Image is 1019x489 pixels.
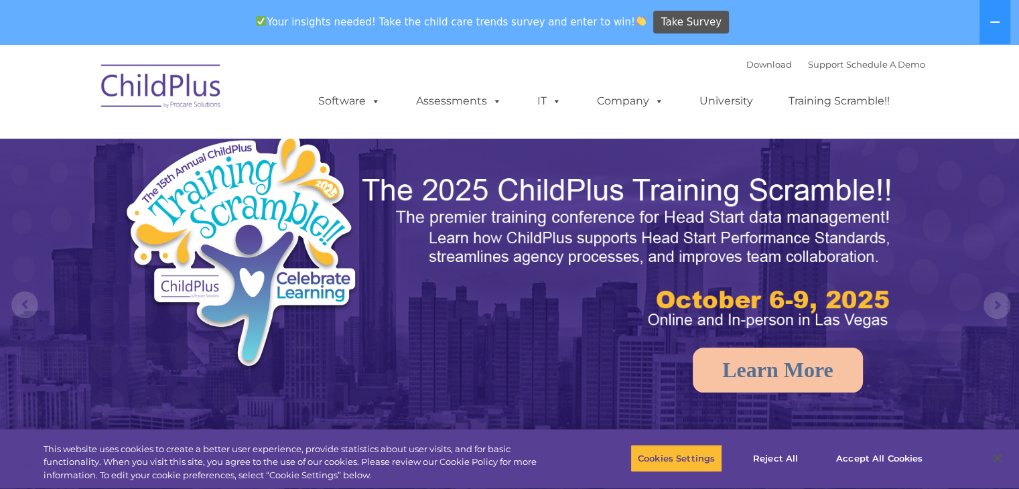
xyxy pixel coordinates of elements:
[636,16,646,26] img: 👏
[186,88,227,98] span: Last name
[584,88,677,115] a: Company
[746,59,925,70] font: |
[186,143,243,153] span: Phone number
[846,59,925,70] a: Schedule A Demo
[693,348,863,393] a: Learn More
[524,88,575,115] a: IT
[305,88,394,115] a: Software
[829,444,930,472] button: Accept All Cookies
[653,11,729,34] a: Take Survey
[256,16,266,26] img: ✅
[734,444,817,472] button: Reject All
[403,88,515,115] a: Assessments
[661,11,722,34] span: Take Survey
[775,88,903,115] a: Training Scramble!!
[808,59,843,70] a: Support
[983,443,1012,473] button: Close
[746,59,792,70] a: Download
[44,443,561,482] div: This website uses cookies to create a better user experience, provide statistics about user visit...
[630,444,722,472] button: Cookies Settings
[94,55,228,122] img: ChildPlus by Procare Solutions
[686,88,766,115] a: University
[251,9,652,35] span: Your insights needed! Take the child care trends survey and enter to win!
